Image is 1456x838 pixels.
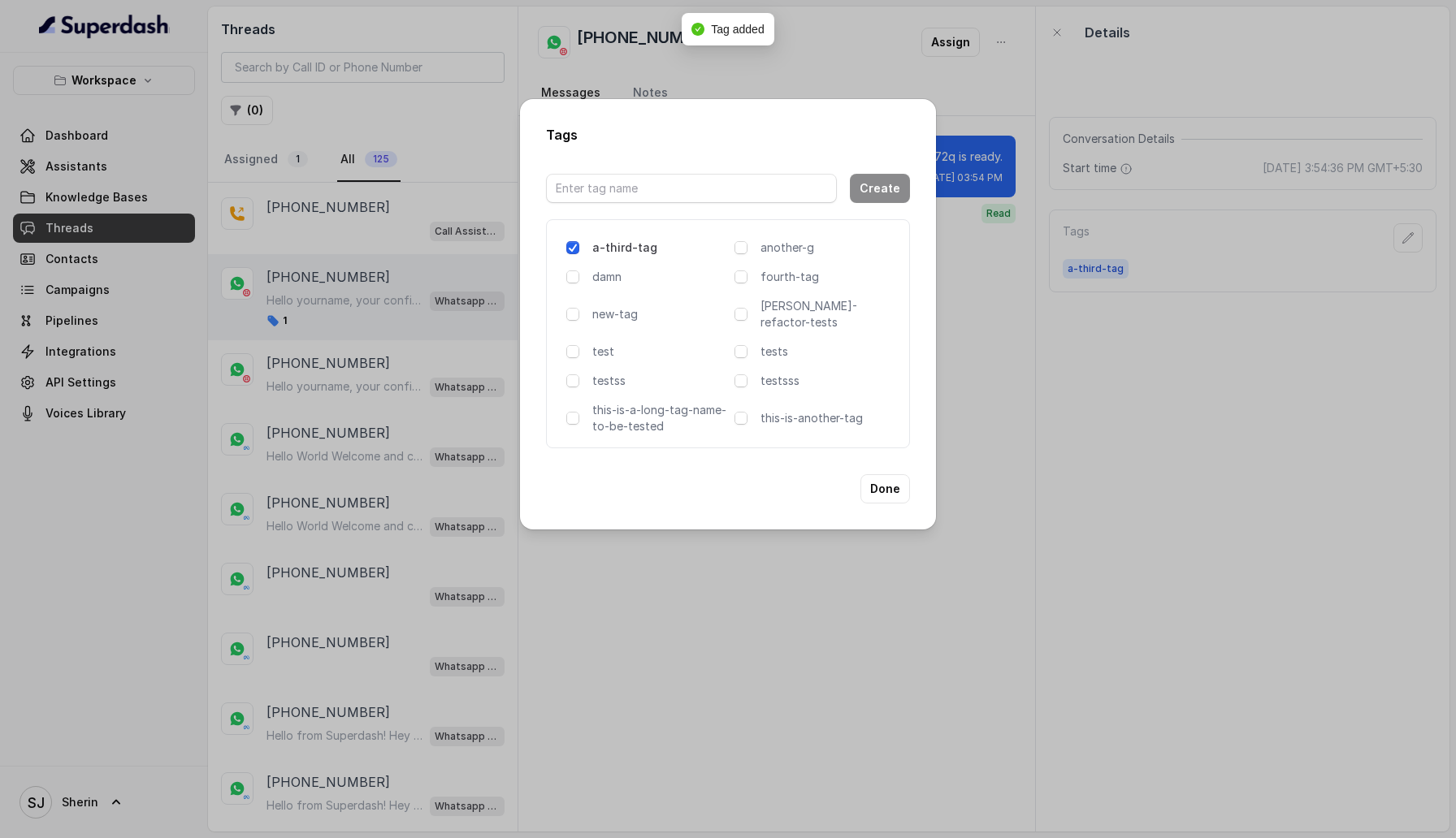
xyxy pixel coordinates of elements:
[760,269,896,285] p: fourth-tag
[760,240,896,256] p: another-g
[850,174,910,203] button: Create
[592,402,728,434] p: this-is-a-long-tag-name-to-be-tested
[592,343,728,360] p: test
[546,125,910,145] h2: Tags
[760,343,896,360] p: tests
[592,373,728,389] p: testss
[592,306,728,322] p: new-tag
[760,410,896,426] p: this-is-another-tag
[711,23,764,36] span: Tag added
[691,23,704,36] span: check-circle
[546,174,837,203] input: Enter tag name
[592,269,728,285] p: damn
[592,240,721,256] p: a-third-tag
[860,474,910,503] button: Done
[760,298,896,330] p: [PERSON_NAME]-refactor-tests
[760,373,896,389] p: testsss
